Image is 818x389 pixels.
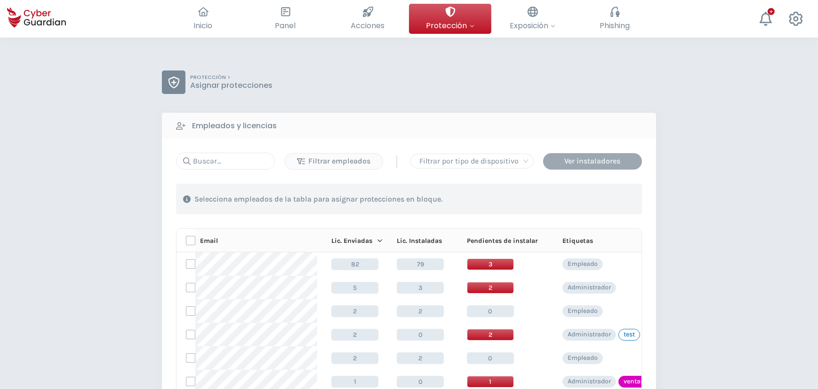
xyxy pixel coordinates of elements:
[331,258,378,270] span: 82
[397,305,444,317] span: 2
[568,354,598,362] p: Empleado
[467,329,514,341] span: 2
[397,352,444,364] span: 2
[162,4,244,34] button: Inicio
[568,330,611,339] p: Administrador
[568,283,611,292] p: Administrador
[397,376,444,388] span: 0
[467,282,514,294] span: 2
[426,20,474,31] span: Protección
[467,352,514,364] span: 0
[568,260,598,268] p: Empleado
[510,20,555,31] span: Exposición
[190,81,273,90] p: Asignar protecciones
[397,258,444,270] span: 79
[768,8,775,15] div: +
[244,4,327,34] button: Panel
[397,236,452,246] div: Lic. Instaladas
[397,329,444,341] span: 0
[562,236,660,246] div: Etiquetas
[397,282,444,294] span: 3
[331,282,378,294] span: 5
[192,120,277,132] b: Empleados y licencias
[331,329,378,341] span: 2
[190,74,273,81] p: PROTECCIÓN >
[284,153,383,170] button: Filtrar empleados
[275,20,296,31] span: Panel
[194,20,213,31] span: Inicio
[292,156,376,167] div: Filtrar empleados
[331,376,378,388] span: 1
[409,4,491,34] button: Protección
[574,4,656,34] button: Phishing
[200,236,317,246] div: Email
[331,305,378,317] span: 2
[600,20,630,31] span: Phishing
[467,305,514,317] span: 0
[327,4,409,34] button: Acciones
[568,307,598,315] p: Empleado
[467,258,514,270] span: 3
[467,236,548,246] div: Pendientes de instalar
[331,236,383,246] div: Lic. Enviadas
[467,376,514,388] span: 1
[194,194,442,204] p: Selecciona empleados de la tabla para asignar protecciones en bloque.
[550,156,635,167] div: Ver instaladores
[491,4,574,34] button: Exposición
[624,377,644,386] p: ventas
[331,352,378,364] span: 2
[543,153,642,170] button: Ver instaladores
[395,154,399,168] span: |
[624,330,635,339] p: test
[351,20,385,31] span: Acciones
[568,377,611,386] p: Administrador
[176,153,275,170] input: Buscar...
